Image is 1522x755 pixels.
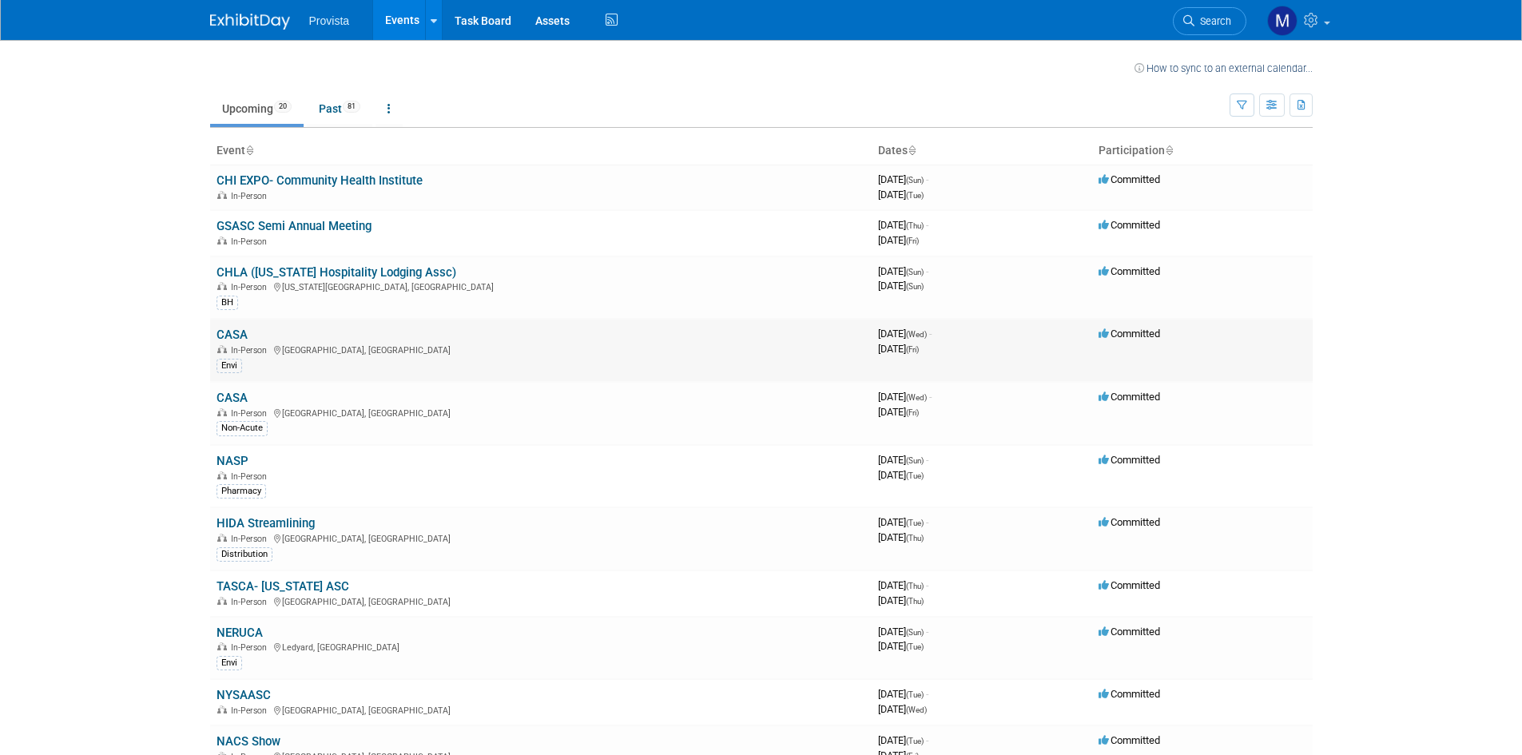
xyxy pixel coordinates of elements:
[217,406,865,419] div: [GEOGRAPHIC_DATA], [GEOGRAPHIC_DATA]
[210,14,290,30] img: ExhibitDay
[217,408,227,416] img: In-Person Event
[1267,6,1297,36] img: Mitchell Bowman
[926,454,928,466] span: -
[906,330,927,339] span: (Wed)
[245,144,253,157] a: Sort by Event Name
[217,642,227,650] img: In-Person Event
[217,688,271,702] a: NYSAASC
[217,454,248,468] a: NASP
[217,359,242,373] div: Envi
[878,469,924,481] span: [DATE]
[926,265,928,277] span: -
[217,547,272,562] div: Distribution
[878,626,928,638] span: [DATE]
[906,282,924,291] span: (Sun)
[217,640,865,653] div: Ledyard, [GEOGRAPHIC_DATA]
[906,221,924,230] span: (Thu)
[217,191,227,199] img: In-Person Event
[906,690,924,699] span: (Tue)
[231,282,272,292] span: In-Person
[878,189,924,201] span: [DATE]
[1099,391,1160,403] span: Committed
[878,343,919,355] span: [DATE]
[906,345,919,354] span: (Fri)
[309,14,350,27] span: Provista
[210,137,872,165] th: Event
[906,597,924,606] span: (Thu)
[1173,7,1246,35] a: Search
[217,734,280,749] a: NACS Show
[1099,454,1160,466] span: Committed
[217,579,349,594] a: TASCA- [US_STATE] ASC
[906,176,924,185] span: (Sun)
[1099,265,1160,277] span: Committed
[217,534,227,542] img: In-Person Event
[878,531,924,543] span: [DATE]
[1135,62,1313,74] a: How to sync to an external calendar...
[926,579,928,591] span: -
[906,393,927,402] span: (Wed)
[1099,328,1160,340] span: Committed
[878,703,927,715] span: [DATE]
[926,626,928,638] span: -
[231,705,272,716] span: In-Person
[231,408,272,419] span: In-Person
[217,597,227,605] img: In-Person Event
[1165,144,1173,157] a: Sort by Participation Type
[1092,137,1313,165] th: Participation
[217,173,423,188] a: CHI EXPO- Community Health Institute
[231,642,272,653] span: In-Person
[1099,688,1160,700] span: Committed
[906,519,924,527] span: (Tue)
[217,656,242,670] div: Envi
[926,173,928,185] span: -
[1099,173,1160,185] span: Committed
[231,597,272,607] span: In-Person
[926,688,928,700] span: -
[878,594,924,606] span: [DATE]
[878,640,924,652] span: [DATE]
[878,406,919,418] span: [DATE]
[217,594,865,607] div: [GEOGRAPHIC_DATA], [GEOGRAPHIC_DATA]
[217,484,266,499] div: Pharmacy
[217,531,865,544] div: [GEOGRAPHIC_DATA], [GEOGRAPHIC_DATA]
[217,421,268,435] div: Non-Acute
[926,734,928,746] span: -
[906,582,924,590] span: (Thu)
[217,391,248,405] a: CASA
[231,236,272,247] span: In-Person
[878,734,928,746] span: [DATE]
[872,137,1092,165] th: Dates
[906,191,924,200] span: (Tue)
[1099,579,1160,591] span: Committed
[217,236,227,244] img: In-Person Event
[878,219,928,231] span: [DATE]
[1099,626,1160,638] span: Committed
[217,296,238,310] div: BH
[906,534,924,542] span: (Thu)
[217,280,865,292] div: [US_STATE][GEOGRAPHIC_DATA], [GEOGRAPHIC_DATA]
[929,328,932,340] span: -
[231,471,272,482] span: In-Person
[231,534,272,544] span: In-Person
[906,408,919,417] span: (Fri)
[343,101,360,113] span: 81
[1099,734,1160,746] span: Committed
[217,265,456,280] a: CHLA ([US_STATE] Hospitality Lodging Assc)
[908,144,916,157] a: Sort by Start Date
[906,268,924,276] span: (Sun)
[217,705,227,713] img: In-Person Event
[274,101,292,113] span: 20
[231,345,272,356] span: In-Person
[906,628,924,637] span: (Sun)
[217,282,227,290] img: In-Person Event
[217,345,227,353] img: In-Person Event
[906,642,924,651] span: (Tue)
[906,471,924,480] span: (Tue)
[878,265,928,277] span: [DATE]
[217,626,263,640] a: NERUCA
[878,328,932,340] span: [DATE]
[906,705,927,714] span: (Wed)
[217,343,865,356] div: [GEOGRAPHIC_DATA], [GEOGRAPHIC_DATA]
[878,173,928,185] span: [DATE]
